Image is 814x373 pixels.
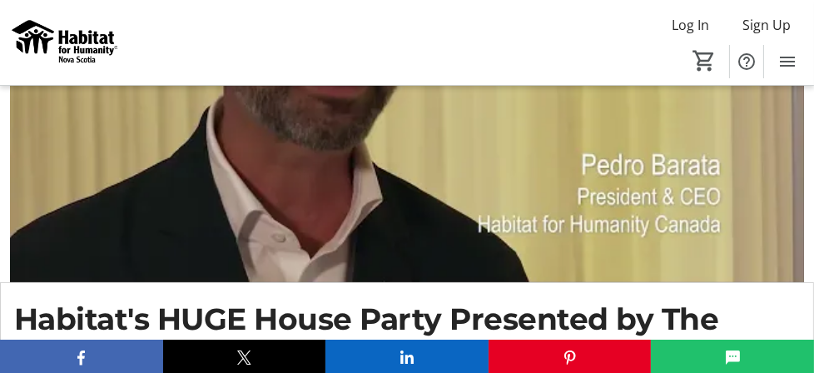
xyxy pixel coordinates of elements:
[730,45,763,78] button: Help
[10,12,121,74] img: Habitat for Humanity Nova Scotia's Logo
[742,15,791,35] span: Sign Up
[771,45,804,78] button: Menu
[325,340,489,373] button: LinkedIn
[689,46,719,76] button: Cart
[651,340,814,373] button: SMS
[729,12,804,38] button: Sign Up
[672,15,709,35] span: Log In
[163,340,326,373] button: X
[489,340,652,373] button: Pinterest
[658,12,722,38] button: Log In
